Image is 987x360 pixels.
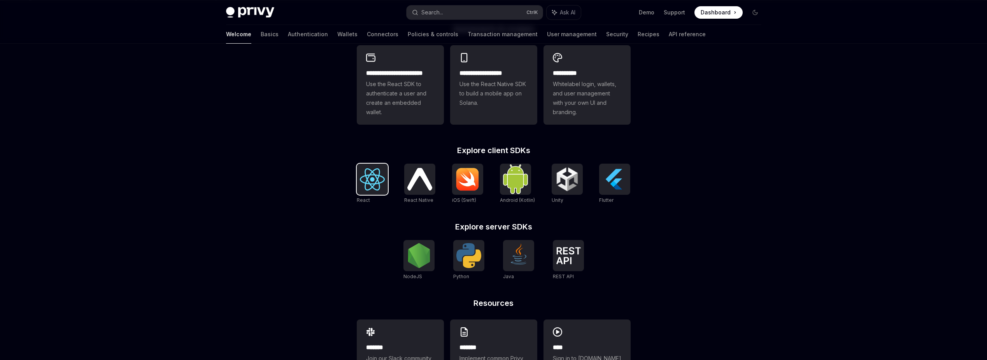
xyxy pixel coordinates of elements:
[357,299,631,307] h2: Resources
[526,9,538,16] span: Ctrl K
[500,164,535,204] a: Android (Kotlin)Android (Kotlin)
[468,25,538,44] a: Transaction management
[452,164,483,204] a: iOS (Swift)iOS (Swift)
[357,197,370,203] span: React
[552,197,563,203] span: Unity
[450,45,537,125] a: **** **** **** ***Use the React Native SDK to build a mobile app on Solana.
[407,168,432,190] img: React Native
[506,243,531,268] img: Java
[606,25,628,44] a: Security
[455,168,480,191] img: iOS (Swift)
[459,79,528,108] span: Use the React Native SDK to build a mobile app on Solana.
[452,197,476,203] span: iOS (Swift)
[337,25,358,44] a: Wallets
[555,167,580,192] img: Unity
[404,164,435,204] a: React NativeReact Native
[357,223,631,231] h2: Explore server SDKs
[407,5,543,19] button: Search...CtrlK
[453,274,469,279] span: Python
[503,164,528,194] img: Android (Kotlin)
[553,79,621,117] span: Whitelabel login, wallets, and user management with your own UI and branding.
[453,240,484,281] a: PythonPython
[226,25,251,44] a: Welcome
[599,164,630,204] a: FlutterFlutter
[403,274,422,279] span: NodeJS
[407,243,431,268] img: NodeJS
[288,25,328,44] a: Authentication
[547,25,597,44] a: User management
[503,274,514,279] span: Java
[553,274,574,279] span: REST API
[403,240,435,281] a: NodeJSNodeJS
[599,197,614,203] span: Flutter
[543,45,631,125] a: **** *****Whitelabel login, wallets, and user management with your own UI and branding.
[360,168,385,191] img: React
[500,197,535,203] span: Android (Kotlin)
[552,164,583,204] a: UnityUnity
[602,167,627,192] img: Flutter
[547,5,581,19] button: Ask AI
[456,243,481,268] img: Python
[366,79,435,117] span: Use the React SDK to authenticate a user and create an embedded wallet.
[553,240,584,281] a: REST APIREST API
[560,9,575,16] span: Ask AI
[357,164,388,204] a: ReactReact
[408,25,458,44] a: Policies & controls
[367,25,398,44] a: Connectors
[226,7,274,18] img: dark logo
[701,9,731,16] span: Dashboard
[261,25,279,44] a: Basics
[404,197,433,203] span: React Native
[669,25,706,44] a: API reference
[694,6,743,19] a: Dashboard
[503,240,534,281] a: JavaJava
[749,6,761,19] button: Toggle dark mode
[357,146,631,154] h2: Explore client SDKs
[421,8,443,17] div: Search...
[556,247,581,264] img: REST API
[639,9,654,16] a: Demo
[664,9,685,16] a: Support
[638,25,659,44] a: Recipes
